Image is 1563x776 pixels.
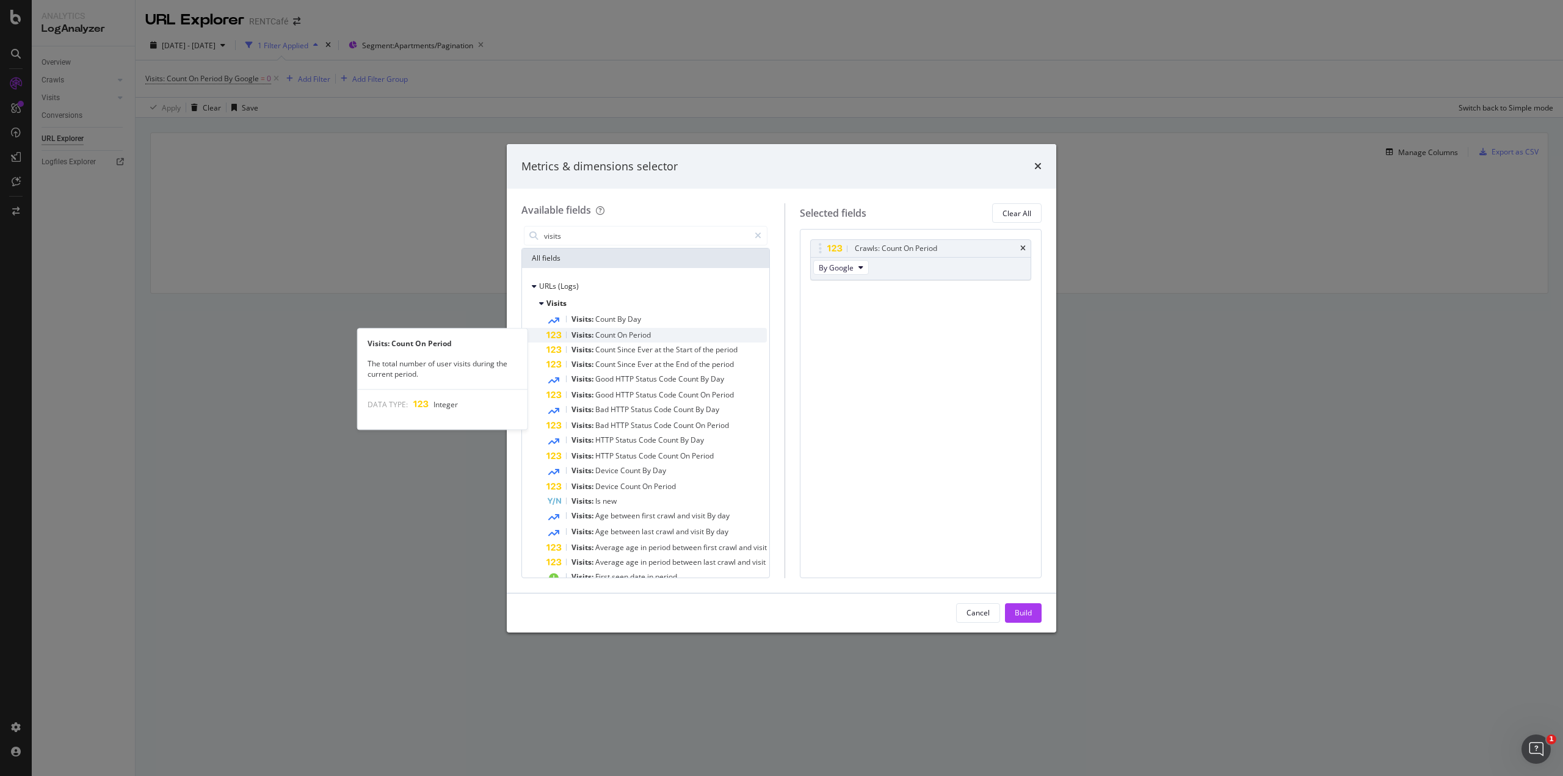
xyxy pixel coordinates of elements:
span: Day [653,465,666,476]
div: Clear All [1003,208,1031,219]
button: Build [1005,603,1042,623]
span: Visits: [571,374,595,384]
span: HTTP [615,390,636,400]
button: Clear All [992,203,1042,223]
span: Count [595,344,617,355]
span: age [626,557,640,567]
span: crawl [656,526,676,537]
span: Count [595,359,617,369]
span: On [642,481,654,491]
span: Age [595,510,611,521]
span: between [672,542,703,553]
span: at [655,359,663,369]
span: HTTP [595,451,615,461]
span: Period [654,481,676,491]
span: in [647,571,655,582]
span: Status [636,390,659,400]
span: Count [620,465,642,476]
span: On [617,330,629,340]
span: between [611,526,642,537]
span: By [680,435,691,445]
span: in [640,557,648,567]
span: period [648,557,672,567]
span: Code [654,404,673,415]
button: Cancel [956,603,1000,623]
span: Visits: [571,542,595,553]
span: Ever [637,344,655,355]
span: Period [707,420,729,430]
span: first [642,510,657,521]
span: of [694,344,703,355]
span: Ever [637,359,655,369]
span: last [703,557,717,567]
span: Count [678,390,700,400]
span: the [663,359,676,369]
span: of [691,359,699,369]
span: period [712,359,734,369]
span: Good [595,374,615,384]
span: Count [595,314,617,324]
span: new [603,496,617,506]
span: 1 [1547,734,1556,744]
span: Code [659,374,678,384]
span: between [672,557,703,567]
span: HTTP [611,404,631,415]
div: times [1020,245,1026,252]
span: HTTP [615,374,636,384]
span: End [676,359,691,369]
span: Count [658,435,680,445]
div: Crawls: Count On Period [855,242,937,255]
span: By [707,510,717,521]
span: (Logs) [558,281,579,291]
span: HTTP [595,435,615,445]
span: Since [617,344,637,355]
span: Visits: [571,344,595,355]
span: Device [595,481,620,491]
span: visit [752,557,766,567]
span: Count [678,374,700,384]
span: Count [673,404,695,415]
span: first [703,542,719,553]
span: between [611,510,642,521]
span: Code [639,451,658,461]
span: the [663,344,676,355]
div: Build [1015,607,1032,618]
span: Visits: [571,314,595,324]
span: crawl [717,557,738,567]
span: crawl [657,510,677,521]
span: crawl [719,542,739,553]
span: Is [595,496,603,506]
span: visit [692,510,707,521]
span: visit [753,542,767,553]
span: Status [631,404,654,415]
span: Status [636,374,659,384]
span: and [677,510,692,521]
span: age [626,542,640,553]
span: By Google [819,263,854,273]
span: By [642,465,653,476]
span: Count [658,451,680,461]
div: All fields [522,248,769,268]
span: Visits: [571,451,595,461]
span: Code [654,420,673,430]
span: By [706,526,716,537]
span: Code [659,390,678,400]
span: Visits: [571,330,595,340]
div: modal [507,144,1056,633]
span: Bad [595,404,611,415]
span: Count [595,330,617,340]
span: Period [629,330,651,340]
span: Visits: [571,359,595,369]
span: last [642,526,656,537]
span: Day [711,374,724,384]
button: By Google [813,260,869,275]
div: The total number of user visits during the current period. [358,358,528,379]
span: Visits: [571,420,595,430]
span: Visits: [571,465,595,476]
span: First [595,571,612,582]
span: Visits: [571,481,595,491]
span: and [739,542,753,553]
span: the [699,359,712,369]
span: Average [595,542,626,553]
span: Period [692,451,714,461]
